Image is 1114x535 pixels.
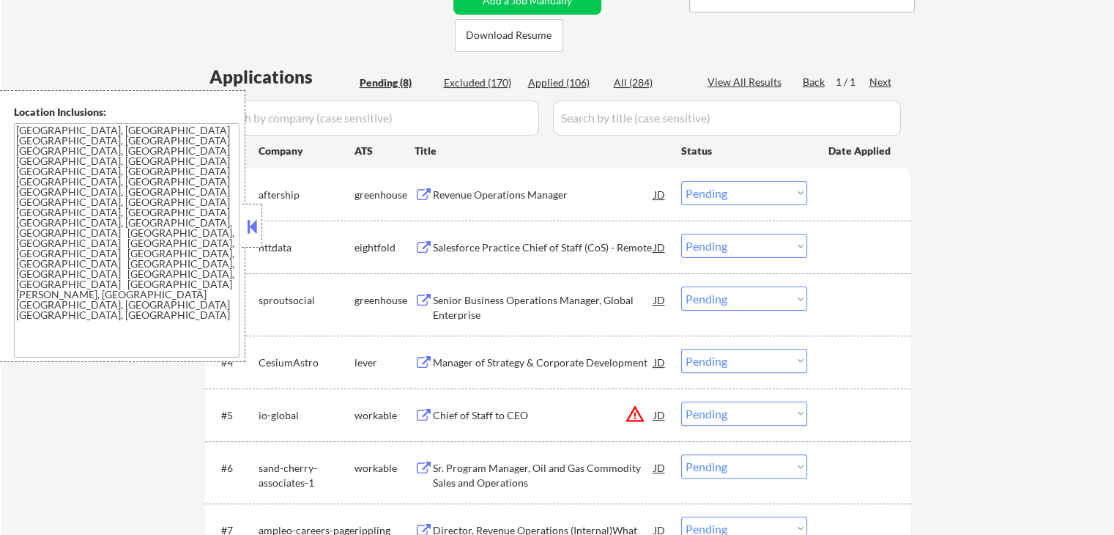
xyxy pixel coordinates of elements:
[259,144,354,158] div: Company
[354,461,415,476] div: workable
[625,404,645,424] button: warning_amber
[354,408,415,423] div: workable
[354,355,415,370] div: lever
[354,188,415,202] div: greenhouse
[869,75,893,89] div: Next
[415,144,667,158] div: Title
[681,137,807,163] div: Status
[653,349,667,375] div: JD
[653,402,667,428] div: JD
[528,75,601,90] div: Applied (106)
[354,240,415,255] div: eightfold
[221,355,247,370] div: #4
[354,293,415,308] div: greenhouse
[209,68,354,86] div: Applications
[354,144,415,158] div: ATS
[14,105,239,119] div: Location Inclusions:
[221,408,247,423] div: #5
[259,355,354,370] div: CesiumAstro
[433,188,654,202] div: Revenue Operations Manager
[259,461,354,490] div: sand-cherry-associates-1
[259,240,354,255] div: nttdata
[433,293,654,322] div: Senior Business Operations Manager, Global Enterprise
[836,75,869,89] div: 1 / 1
[708,75,786,89] div: View All Results
[653,454,667,481] div: JD
[259,188,354,202] div: aftership
[209,100,539,136] input: Search by company (case sensitive)
[433,461,654,490] div: Sr. Program Manager, Oil and Gas Commodity Sales and Operations
[828,144,893,158] div: Date Applied
[444,75,517,90] div: Excluded (170)
[553,100,901,136] input: Search by title (case sensitive)
[433,355,654,370] div: Manager of Strategy & Corporate Development
[433,408,654,423] div: Chief of Staff to CEO
[433,240,654,255] div: Salesforce Practice Chief of Staff (CoS) - Remote
[259,293,354,308] div: sproutsocial
[455,19,563,52] button: Download Resume
[653,287,667,313] div: JD
[360,75,433,90] div: Pending (8)
[653,181,667,207] div: JD
[614,75,687,90] div: All (284)
[221,461,247,476] div: #6
[803,75,826,89] div: Back
[259,408,354,423] div: io-global
[653,234,667,260] div: JD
